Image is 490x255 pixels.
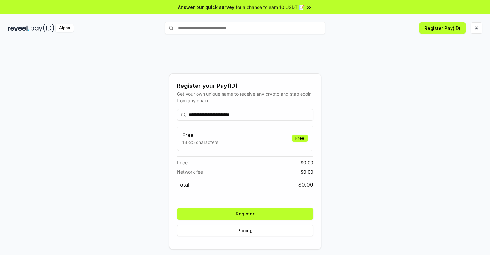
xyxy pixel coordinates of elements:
[419,22,466,34] button: Register Pay(ID)
[298,181,313,188] span: $ 0.00
[8,24,29,32] img: reveel_dark
[301,159,313,166] span: $ 0.00
[236,4,304,11] span: for a chance to earn 10 USDT 📝
[177,159,188,166] span: Price
[177,90,313,104] div: Get your own unique name to receive any crypto and stablecoin, from any chain
[292,135,308,142] div: Free
[177,168,203,175] span: Network fee
[31,24,54,32] img: pay_id
[177,181,189,188] span: Total
[182,139,218,146] p: 13-25 characters
[177,225,313,236] button: Pricing
[177,208,313,220] button: Register
[178,4,234,11] span: Answer our quick survey
[56,24,74,32] div: Alpha
[301,168,313,175] span: $ 0.00
[177,81,313,90] div: Register your Pay(ID)
[182,131,218,139] h3: Free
